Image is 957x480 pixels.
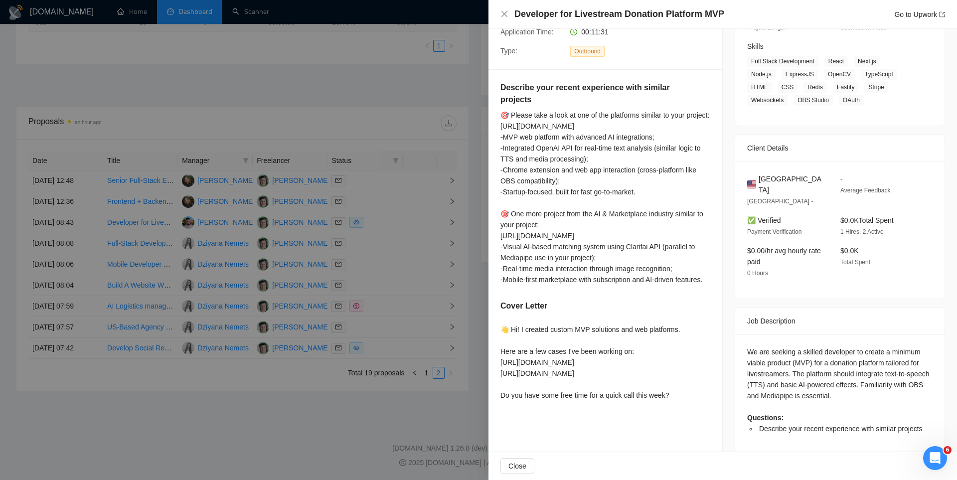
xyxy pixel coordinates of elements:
span: React [824,56,848,67]
span: Close [508,461,526,472]
span: Type: [500,47,517,55]
span: close [500,10,508,18]
span: Skills [747,42,764,50]
h5: Describe your recent experience with similar projects [500,82,679,106]
span: OBS Studio [794,95,833,106]
div: 🎯 Please take a look at one of the platforms similar to your project: [URL][DOMAIN_NAME] -MVP web... [500,110,710,285]
span: CSS [778,82,798,93]
span: 1 Hires, 2 Active [840,228,884,235]
span: ExpressJS [782,69,818,80]
span: export [939,11,945,17]
span: Next.js [854,56,880,67]
span: OAuth [839,95,864,106]
span: 6 [944,446,952,454]
span: Stripe [864,82,888,93]
span: Redis [803,82,827,93]
strong: Questions: [747,414,784,422]
a: Go to Upworkexport [894,10,945,18]
span: Total Spent [840,259,870,266]
span: [GEOGRAPHIC_DATA] [759,173,824,195]
span: TypeScript [861,69,897,80]
button: Close [500,458,534,474]
span: Application Time: [500,28,554,36]
span: Payment Verification [747,228,801,235]
span: Fastify [833,82,858,93]
button: Close [500,10,508,18]
span: Node.js [747,69,776,80]
span: Outbound [570,46,605,57]
span: $0.00/hr avg hourly rate paid [747,247,821,266]
span: 0 Hours [747,270,768,277]
span: Describe your recent experience with similar projects [759,425,923,433]
span: Average Feedback [840,187,891,194]
span: Websockets [747,95,788,106]
span: Full Stack Development [747,56,818,67]
span: $0.0K [840,247,859,255]
img: 🇺🇸 [747,179,756,190]
h4: Developer for Livestream Donation Platform MVP [514,8,724,20]
span: HTML [747,82,772,93]
iframe: Intercom live chat [923,446,947,470]
span: $0.0K Total Spent [840,216,894,224]
div: Client Details [747,135,933,161]
div: 👋 Hi! I created custom MVP solutions and web platforms. Here are a few cases I've been working on... [500,324,680,401]
h5: Cover Letter [500,300,547,312]
span: [GEOGRAPHIC_DATA] - [747,198,813,205]
span: clock-circle [570,28,577,35]
span: ✅ Verified [747,216,781,224]
span: - [840,175,843,183]
span: OpenCV [824,69,855,80]
div: We are seeking a skilled developer to create a minimum viable product (MVP) for a donation platfo... [747,346,933,434]
span: 00:11:31 [581,28,609,36]
div: Job Description [747,308,933,334]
